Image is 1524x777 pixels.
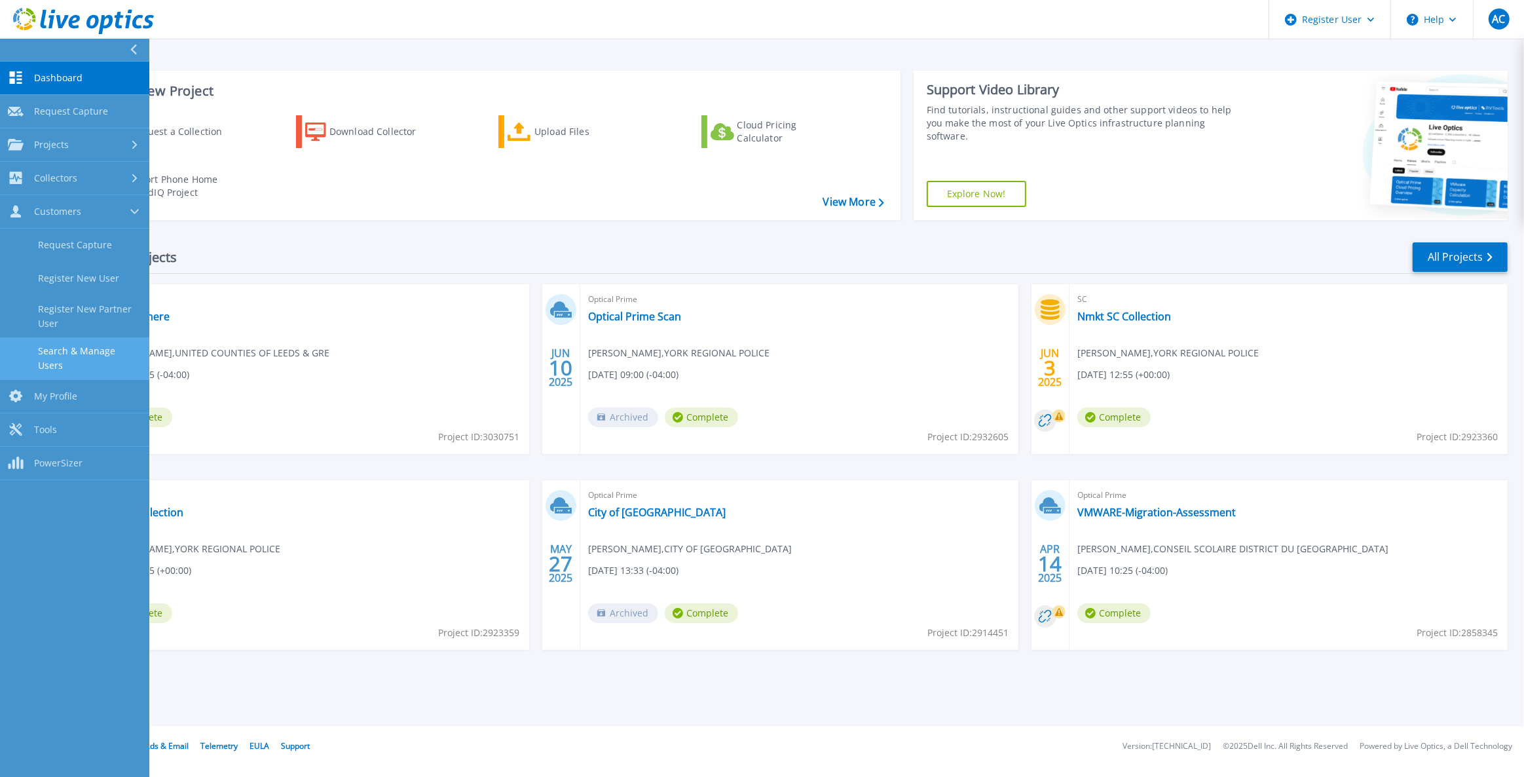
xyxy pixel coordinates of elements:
[823,196,884,208] a: View More
[1077,310,1171,323] a: Nmkt SC Collection
[588,407,658,427] span: Archived
[296,115,442,148] a: Download Collector
[588,368,678,382] span: [DATE] 09:00 (-04:00)
[93,115,239,148] a: Request a Collection
[927,104,1233,143] div: Find tutorials, instructional guides and other support videos to help you make the most of your L...
[34,390,77,402] span: My Profile
[701,115,847,148] a: Cloud Pricing Calculator
[93,84,883,98] h3: Start a New Project
[1077,368,1170,382] span: [DATE] 12:55 (+00:00)
[200,740,238,751] a: Telemetry
[1037,344,1062,392] div: JUN 2025
[34,206,81,218] span: Customers
[1223,742,1348,751] li: © 2025 Dell Inc. All Rights Reserved
[1417,430,1498,444] span: Project ID: 2923360
[548,540,573,588] div: MAY 2025
[588,292,1011,307] span: Optical Prime
[1077,563,1168,578] span: [DATE] 10:25 (-04:00)
[1077,542,1388,556] span: [PERSON_NAME] , CONSEIL SCOLAIRE DISTRICT DU [GEOGRAPHIC_DATA]
[549,362,572,373] span: 10
[588,603,658,623] span: Archived
[34,424,57,436] span: Tools
[99,488,521,502] span: SC
[588,310,681,323] a: Optical Prime Scan
[34,72,83,84] span: Dashboard
[927,181,1026,207] a: Explore Now!
[1413,242,1508,272] a: All Projects
[128,173,231,199] div: Import Phone Home CloudIQ Project
[548,344,573,392] div: JUN 2025
[34,139,69,151] span: Projects
[927,81,1233,98] div: Support Video Library
[498,115,644,148] a: Upload Files
[1417,626,1498,640] span: Project ID: 2858345
[250,740,269,751] a: EULA
[1077,488,1500,502] span: Optical Prime
[438,430,519,444] span: Project ID: 3030751
[130,119,235,145] div: Request a Collection
[1077,407,1151,427] span: Complete
[34,172,77,184] span: Collectors
[588,506,726,519] a: City of [GEOGRAPHIC_DATA]
[665,407,738,427] span: Complete
[1037,540,1062,588] div: APR 2025
[534,119,639,145] div: Upload Files
[1077,292,1500,307] span: SC
[588,346,770,360] span: [PERSON_NAME] , YORK REGIONAL POLICE
[1360,742,1512,751] li: Powered by Live Optics, a Dell Technology
[1123,742,1211,751] li: Version: [TECHNICAL_ID]
[588,542,792,556] span: [PERSON_NAME] , CITY OF [GEOGRAPHIC_DATA]
[665,603,738,623] span: Complete
[588,488,1011,502] span: Optical Prime
[549,558,572,569] span: 27
[1077,603,1151,623] span: Complete
[1077,346,1259,360] span: [PERSON_NAME] , YORK REGIONAL POLICE
[927,626,1009,640] span: Project ID: 2914451
[438,626,519,640] span: Project ID: 2923359
[99,542,280,556] span: [PERSON_NAME] , YORK REGIONAL POLICE
[1492,14,1505,24] span: AC
[34,105,108,117] span: Request Capture
[281,740,310,751] a: Support
[329,119,434,145] div: Download Collector
[588,563,678,578] span: [DATE] 13:33 (-04:00)
[34,457,83,469] span: PowerSizer
[927,430,1009,444] span: Project ID: 2932605
[145,740,189,751] a: Ads & Email
[1038,558,1062,569] span: 14
[737,119,842,145] div: Cloud Pricing Calculator
[1077,506,1236,519] a: VMWARE-Migration-Assessment
[99,346,329,360] span: [PERSON_NAME] , UNITED COUNTIES OF LEEDS & GRE
[99,292,521,307] span: Optical Prime
[1044,362,1056,373] span: 3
